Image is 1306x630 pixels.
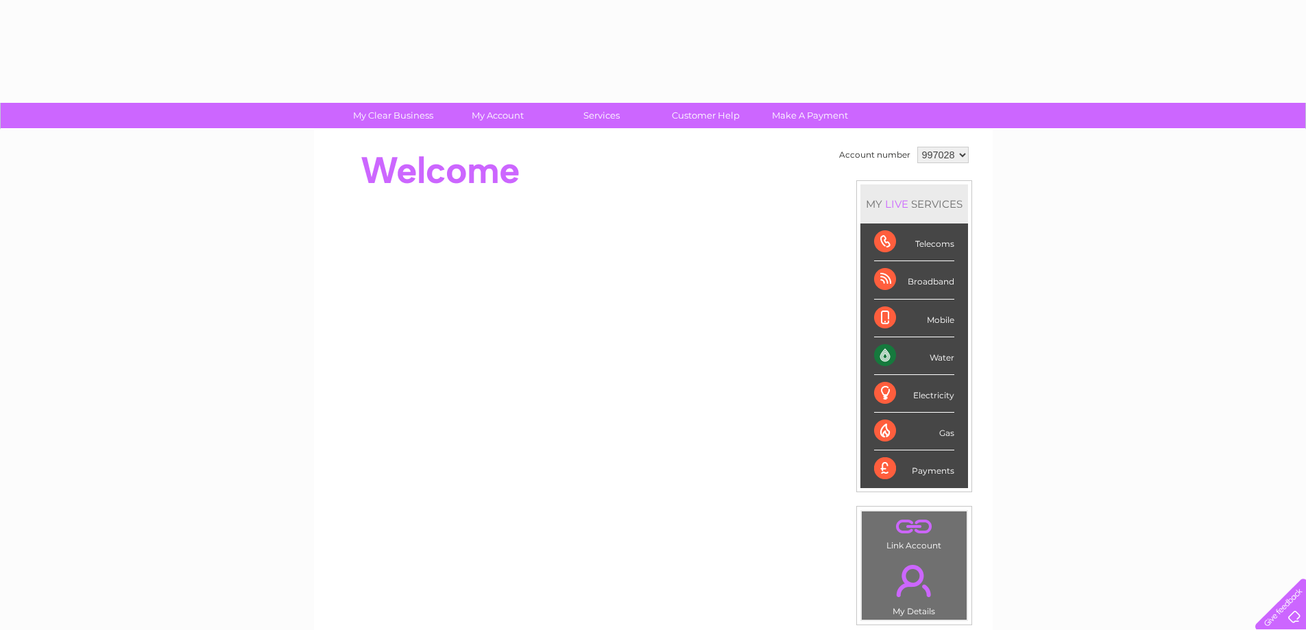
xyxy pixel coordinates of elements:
[874,337,954,375] div: Water
[545,103,658,128] a: Services
[865,557,963,605] a: .
[874,450,954,487] div: Payments
[861,553,967,620] td: My Details
[874,261,954,299] div: Broadband
[874,223,954,261] div: Telecoms
[337,103,450,128] a: My Clear Business
[861,511,967,554] td: Link Account
[882,197,911,210] div: LIVE
[874,375,954,413] div: Electricity
[874,300,954,337] div: Mobile
[836,143,914,167] td: Account number
[874,413,954,450] div: Gas
[860,184,968,223] div: MY SERVICES
[649,103,762,128] a: Customer Help
[865,515,963,539] a: .
[441,103,554,128] a: My Account
[753,103,867,128] a: Make A Payment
